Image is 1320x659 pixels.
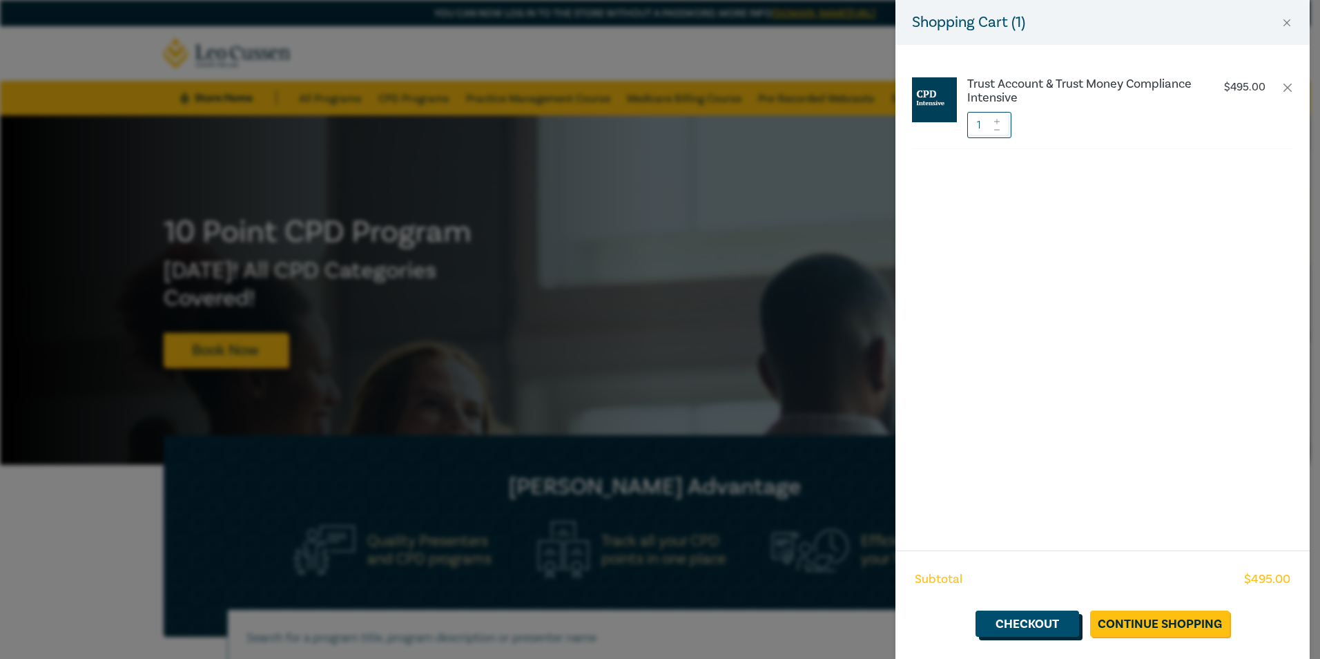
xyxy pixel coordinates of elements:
span: $ 495.00 [1244,571,1290,589]
a: Checkout [976,611,1079,637]
button: Close [1281,17,1293,29]
h5: Shopping Cart ( 1 ) [912,11,1025,34]
a: Trust Account & Trust Money Compliance Intensive [967,77,1196,105]
span: Subtotal [915,571,962,589]
input: 1 [967,112,1011,138]
p: $ 495.00 [1224,81,1265,94]
img: CPD%20Intensive.jpg [912,77,957,122]
a: Continue Shopping [1090,611,1230,637]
